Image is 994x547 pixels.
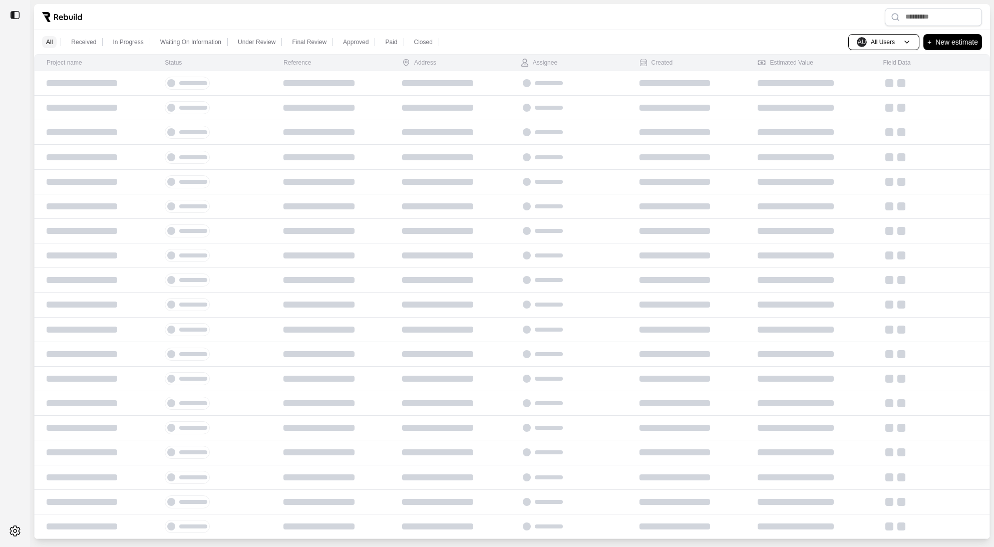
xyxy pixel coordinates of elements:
p: Final Review [292,38,326,46]
button: AUAll Users [848,34,919,50]
span: AU [857,37,867,47]
p: Waiting On Information [160,38,221,46]
p: Paid [385,38,397,46]
div: Status [165,59,182,67]
p: Approved [343,38,369,46]
p: Received [71,38,96,46]
img: Rebuild [42,12,82,22]
div: Field Data [883,59,911,67]
div: Address [402,59,436,67]
div: Created [639,59,673,67]
div: Assignee [521,59,557,67]
p: Under Review [238,38,275,46]
p: All Users [871,38,895,46]
img: toggle sidebar [10,10,20,20]
p: Closed [414,38,433,46]
div: Project name [47,59,82,67]
p: All [46,38,53,46]
div: Estimated Value [758,59,813,67]
p: New estimate [935,36,978,48]
div: Reference [283,59,311,67]
p: + [927,36,931,48]
button: +New estimate [923,34,982,50]
p: In Progress [113,38,143,46]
